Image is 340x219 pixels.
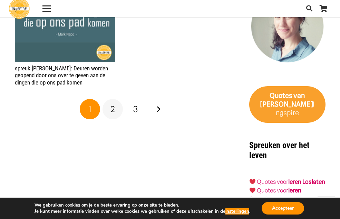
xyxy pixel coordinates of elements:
a: Pagina 2 [103,99,123,120]
button: instellingen [225,208,249,215]
p: Je kunt meer informatie vinden over welke cookies we gebruiken of deze uitschakelen in de . [35,208,250,215]
img: ❤ [250,179,255,185]
a: Pagina 3 [125,99,146,120]
a: Terug naar top [318,197,335,214]
a: Quotes van [PERSON_NAME]Ingspire [249,86,326,123]
a: Quotes voor [257,178,288,185]
button: Accepteer [262,202,304,215]
span: Pagina 1 [80,99,100,120]
span: 2 [110,104,115,114]
p: We gebruiken cookies om je de beste ervaring op onze site te bieden. [35,202,250,208]
a: leren Loslaten [288,178,325,185]
strong: Quotes [270,91,292,100]
a: Zoeken [302,0,316,17]
a: Quotes voor [257,187,288,194]
span: 3 [133,104,138,114]
strong: Spreuken over het leven [249,140,309,160]
a: spreuk [PERSON_NAME]: Deuren worden geopend door ons over te geven aan de dingen die op ons pad k... [15,65,108,86]
strong: van [PERSON_NAME] [260,91,313,108]
span: 1 [88,104,91,114]
img: ❤ [250,187,255,193]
